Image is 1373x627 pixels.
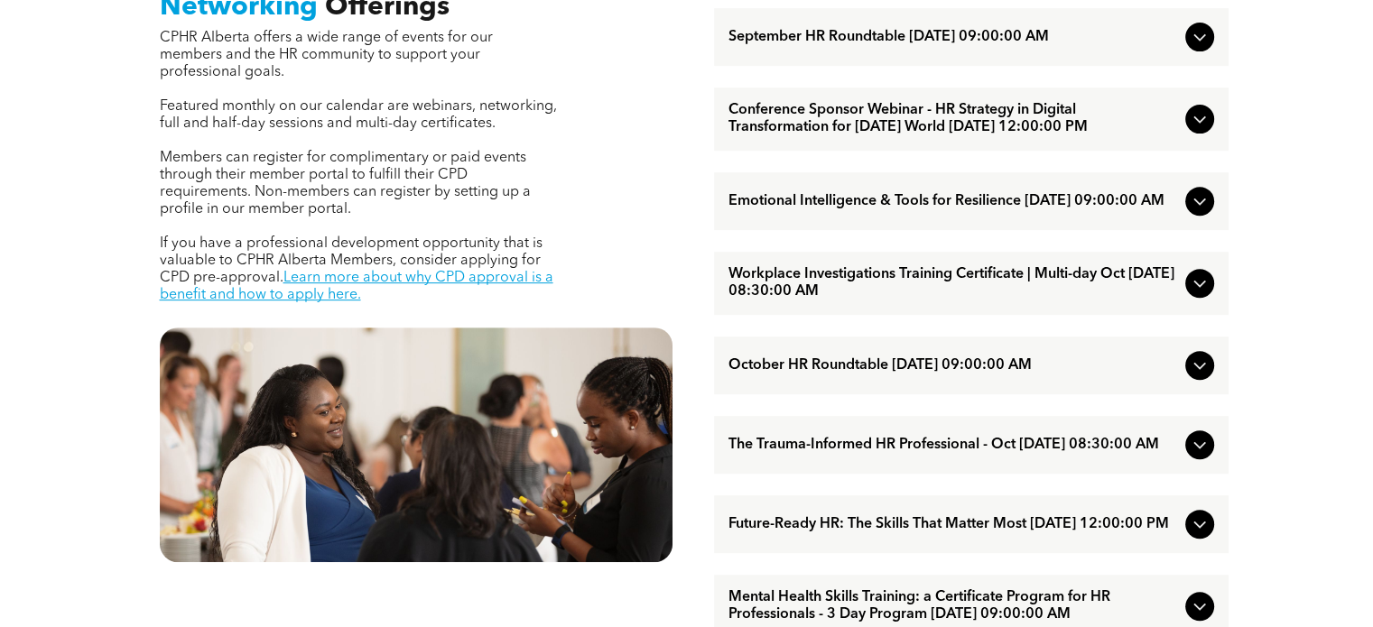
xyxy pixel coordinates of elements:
span: Workplace Investigations Training Certificate | Multi-day Oct [DATE] 08:30:00 AM [728,266,1178,300]
span: Conference Sponsor Webinar - HR Strategy in Digital Transformation for [DATE] World [DATE] 12:00:... [728,102,1178,136]
span: October HR Roundtable [DATE] 09:00:00 AM [728,357,1178,374]
span: Mental Health Skills Training: a Certificate Program for HR Professionals - 3 Day Program [DATE] ... [728,589,1178,623]
span: Featured monthly on our calendar are webinars, networking, full and half-day sessions and multi-d... [160,99,557,131]
span: If you have a professional development opportunity that is valuable to CPHR Alberta Members, cons... [160,236,543,285]
span: Members can register for complimentary or paid events through their member portal to fulfill thei... [160,151,531,217]
span: September HR Roundtable [DATE] 09:00:00 AM [728,29,1178,46]
a: Learn more about why CPD approval is a benefit and how to apply here. [160,271,553,302]
span: Future-Ready HR: The Skills That Matter Most [DATE] 12:00:00 PM [728,516,1178,533]
span: Emotional Intelligence & Tools for Resilience [DATE] 09:00:00 AM [728,193,1178,210]
span: CPHR Alberta offers a wide range of events for our members and the HR community to support your p... [160,31,493,79]
span: The Trauma-Informed HR Professional - Oct [DATE] 08:30:00 AM [728,437,1178,454]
